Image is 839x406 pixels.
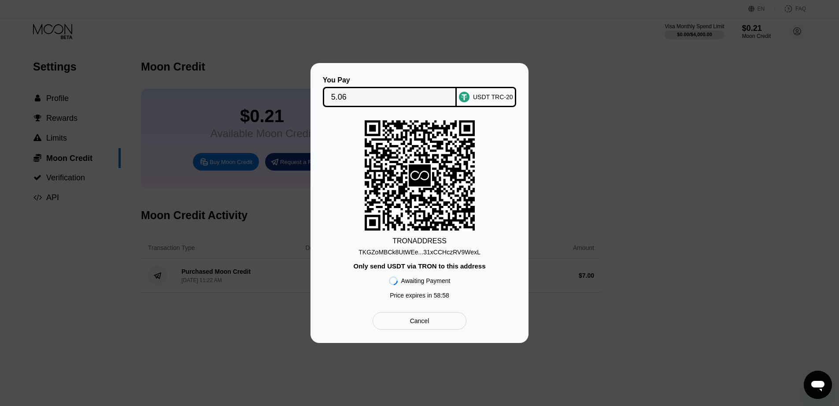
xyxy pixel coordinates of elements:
[359,245,480,256] div: TKGZoMBCk8UtWEe...31xCCHczRV9WexL
[353,262,485,270] div: Only send USDT via TRON to this address
[392,237,447,245] div: TRON ADDRESS
[434,292,449,299] span: 58 : 58
[373,312,466,330] div: Cancel
[410,317,429,325] div: Cancel
[390,292,449,299] div: Price expires in
[324,76,515,107] div: You PayUSDT TRC-20
[804,371,832,399] iframe: Button to launch messaging window
[401,277,451,284] div: Awaiting Payment
[473,93,513,101] div: USDT TRC-20
[359,249,480,256] div: TKGZoMBCk8UtWEe...31xCCHczRV9WexL
[323,76,457,84] div: You Pay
